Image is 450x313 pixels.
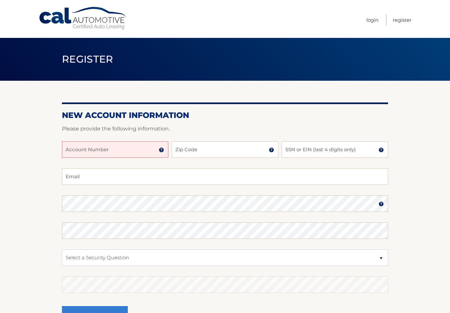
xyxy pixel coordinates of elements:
[39,7,127,30] a: Cal Automotive
[62,110,388,120] h2: New Account Information
[379,147,384,153] img: tooltip.svg
[282,141,388,158] input: SSN or EIN (last 4 digits only)
[379,201,384,207] img: tooltip.svg
[62,124,388,133] p: Please provide the following information.
[159,147,164,153] img: tooltip.svg
[62,168,388,185] input: Email
[269,147,274,153] img: tooltip.svg
[366,14,379,25] a: Login
[62,53,113,65] span: Register
[393,14,411,25] a: Register
[172,141,278,158] input: Zip Code
[62,141,168,158] input: Account Number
